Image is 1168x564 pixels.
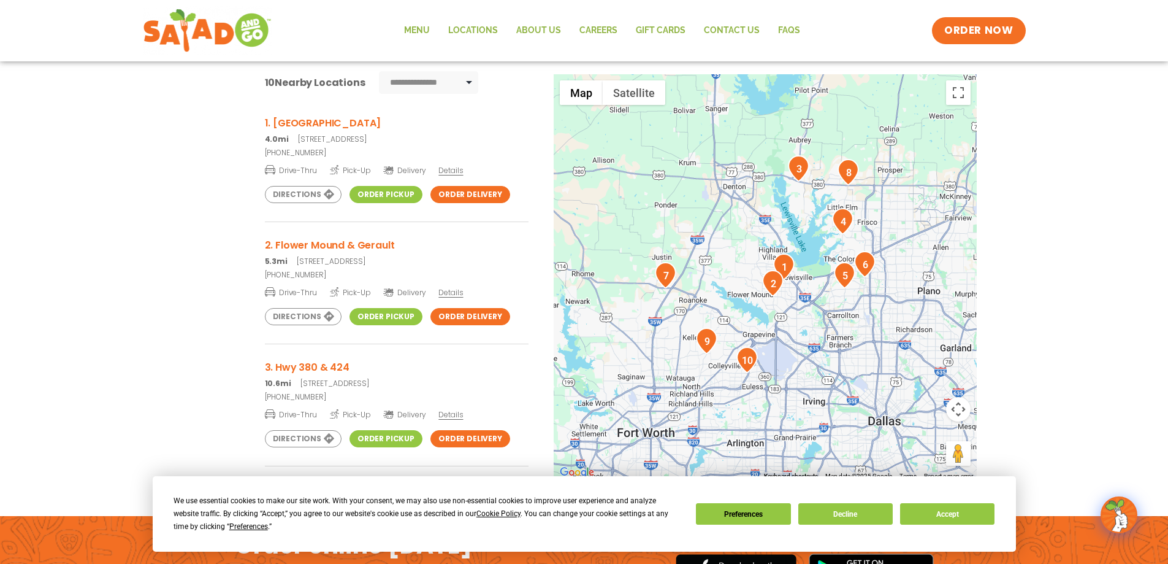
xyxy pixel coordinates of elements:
a: Order Pickup [349,430,422,447]
a: Directions [265,430,342,447]
button: Show street map [560,80,603,105]
a: Directions [265,186,342,203]
div: 9 [696,328,717,354]
a: Order Delivery [430,186,510,203]
a: Order Pickup [349,308,422,325]
strong: 10.6mi [265,378,291,388]
a: Careers [570,17,627,45]
span: Preferences [229,522,268,531]
h3: 3. Hwy 380 & 424 [265,360,529,375]
a: Drive-Thru Pick-Up Delivery Details [265,161,529,176]
img: wpChatIcon [1102,498,1136,532]
button: Map camera controls [946,397,971,422]
button: Accept [900,503,994,525]
span: Cookie Policy [476,509,521,518]
a: FAQs [769,17,809,45]
span: Delivery [383,165,426,176]
strong: 5.3mi [265,256,288,266]
p: [STREET_ADDRESS] [265,378,529,389]
div: 6 [854,251,876,277]
a: Directions [265,308,342,325]
span: Delivery [383,409,426,420]
a: About Us [507,17,570,45]
span: Drive-Thru [265,408,317,420]
button: Toggle fullscreen view [946,80,971,105]
p: [STREET_ADDRESS] [265,256,529,267]
a: [PHONE_NUMBER] [265,392,529,403]
a: Menu [395,17,439,45]
a: Order Delivery [430,308,510,325]
span: Delivery [383,287,426,298]
a: 1. [GEOGRAPHIC_DATA] 4.0mi[STREET_ADDRESS] [265,115,529,145]
button: Preferences [696,503,790,525]
span: Details [438,409,463,420]
h3: 2. Flower Mound & Gerault [265,238,529,253]
a: Open this area in Google Maps (opens a new window) [557,465,597,481]
button: Keyboard shortcuts [764,472,818,481]
span: Drive-Thru [265,286,317,298]
span: Details [438,165,463,176]
div: Nearby Locations [265,75,365,90]
a: ORDER NOW [932,17,1025,44]
div: 5 [834,262,855,288]
div: 8 [838,159,859,185]
a: Order Delivery [430,430,510,447]
span: Pick-Up [330,408,371,420]
div: Cookie Consent Prompt [153,476,1016,552]
div: 4 [832,208,853,234]
span: Pick-Up [330,164,371,176]
div: 7 [655,262,676,288]
a: 3. Hwy 380 & 424 10.6mi[STREET_ADDRESS] [265,360,529,389]
img: new-SAG-logo-768×292 [143,6,272,55]
span: Pick-Up [330,286,371,298]
button: Decline [798,503,893,525]
div: We use essential cookies to make our site work. With your consent, we may also use non-essential ... [174,495,681,533]
div: 2 [762,270,784,296]
nav: Menu [395,17,809,45]
div: 10 [736,347,758,373]
a: Locations [439,17,507,45]
img: Google [557,465,597,481]
a: [PHONE_NUMBER] [265,147,529,158]
span: Drive-Thru [265,164,317,176]
button: Show satellite imagery [603,80,665,105]
span: Details [438,287,463,298]
span: ORDER NOW [944,23,1013,38]
div: 1 [773,253,795,280]
button: Drag Pegman onto the map to open Street View [946,441,971,466]
a: Contact Us [695,17,769,45]
h3: 1. [GEOGRAPHIC_DATA] [265,115,529,131]
a: Drive-Thru Pick-Up Delivery Details [265,283,529,298]
a: 2. Flower Mound & Gerault 5.3mi[STREET_ADDRESS] [265,238,529,267]
a: Drive-Thru Pick-Up Delivery Details [265,405,529,420]
a: Terms (opens in new tab) [899,473,917,479]
strong: 4.0mi [265,134,289,144]
a: Report a map error [924,473,973,479]
span: Map data ©2025 Google [825,473,892,479]
a: GIFT CARDS [627,17,695,45]
a: Order Pickup [349,186,422,203]
p: [STREET_ADDRESS] [265,134,529,145]
div: 3 [788,155,809,182]
a: [PHONE_NUMBER] [265,269,529,280]
span: 10 [265,75,275,90]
